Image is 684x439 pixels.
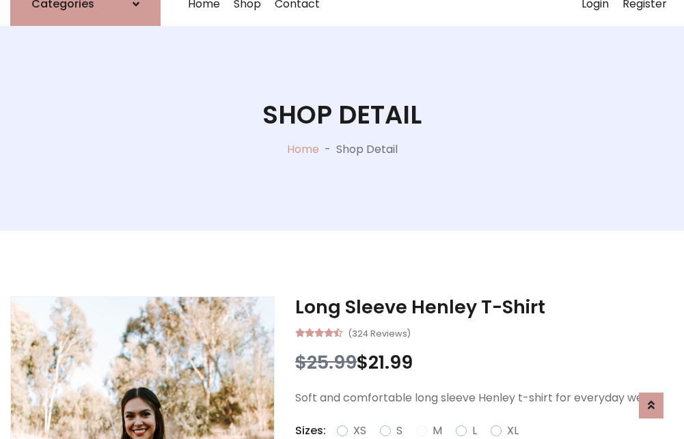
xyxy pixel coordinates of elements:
label: XS [353,423,366,439]
p: Shop Detail [336,141,398,158]
p: - [319,141,336,158]
h3: Long Sleeve Henley T-Shirt [295,296,674,318]
p: Sizes: [295,423,326,439]
h1: Shop Detail [262,100,422,130]
small: (324 Reviews) [348,324,411,341]
span: 21.99 [368,350,413,375]
h3: $ [295,352,674,373]
p: Soft and comfortable long sleeve Henley t-shirt for everyday wear. [295,390,674,406]
label: XL [507,423,519,439]
label: S [396,423,402,439]
label: M [433,423,442,439]
span: $25.99 [295,350,357,375]
a: Home [287,141,319,157]
label: L [472,423,477,439]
